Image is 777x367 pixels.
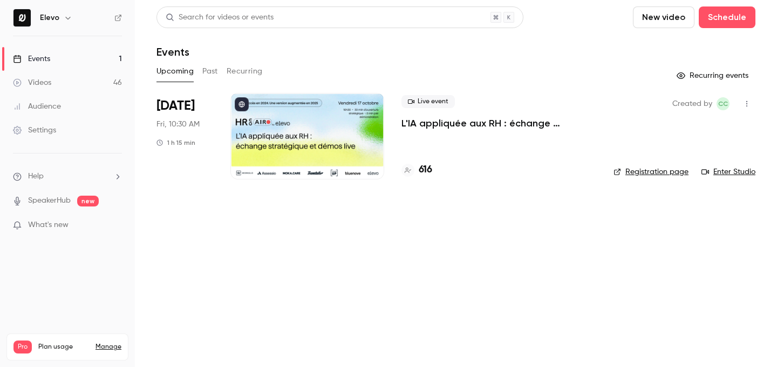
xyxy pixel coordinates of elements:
[77,196,99,206] span: new
[38,343,89,351] span: Plan usage
[633,6,694,28] button: New video
[13,341,32,353] span: Pro
[202,63,218,80] button: Past
[672,97,712,110] span: Created by
[699,6,755,28] button: Schedule
[672,67,755,84] button: Recurring events
[28,171,44,182] span: Help
[401,95,455,108] span: Live event
[227,63,263,80] button: Recurring
[156,93,213,179] div: Oct 17 Fri, 10:30 AM (Europe/Paris)
[401,163,432,177] a: 616
[401,117,596,130] a: L'IA appliquée aux RH : échange stratégique et démos live.
[13,171,122,182] li: help-dropdown-opener
[156,138,195,147] div: 1 h 15 min
[156,97,195,115] span: [DATE]
[156,45,189,58] h1: Events
[13,125,56,136] div: Settings
[614,166,689,177] a: Registration page
[13,77,51,88] div: Videos
[718,97,728,110] span: CC
[40,12,59,23] h6: Elevo
[28,195,71,206] a: SpeakerHub
[419,163,432,177] h4: 616
[156,63,194,80] button: Upcoming
[13,101,61,112] div: Audience
[717,97,730,110] span: Clara Courtillier
[701,166,755,177] a: Enter Studio
[96,343,121,351] a: Manage
[156,119,200,130] span: Fri, 10:30 AM
[166,12,274,23] div: Search for videos or events
[13,54,50,64] div: Events
[28,219,69,231] span: What's new
[13,9,31,26] img: Elevo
